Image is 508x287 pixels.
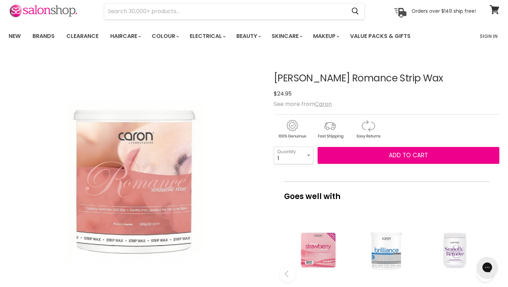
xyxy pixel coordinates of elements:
a: Beauty [231,29,265,43]
a: Makeup [308,29,344,43]
button: Add to cart [318,147,499,164]
a: Value Packs & Gifts [345,29,416,43]
a: Colour [147,29,183,43]
form: Product [104,3,365,20]
p: Goes well with [284,181,489,204]
iframe: Gorgias live chat messenger [473,255,501,280]
a: Sign In [476,29,502,43]
a: Skincare [266,29,307,43]
button: Search [346,3,364,19]
span: Add to cart [389,151,428,159]
p: Orders over $149 ship free! [412,8,476,14]
a: Clearance [61,29,104,43]
a: Haircare [105,29,145,43]
a: Caron [315,100,332,108]
a: New [3,29,26,43]
a: Electrical [185,29,230,43]
ul: Main menu [3,26,446,46]
h1: [PERSON_NAME] Romance Strip Wax [274,73,499,84]
input: Search [104,3,346,19]
a: Brands [27,29,60,43]
img: genuine.gif [274,119,310,140]
img: shipping.gif [312,119,348,140]
span: $24.95 [274,90,292,98]
img: returns.gif [350,119,386,140]
span: See more from [274,100,332,108]
select: Quantity [274,147,313,164]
